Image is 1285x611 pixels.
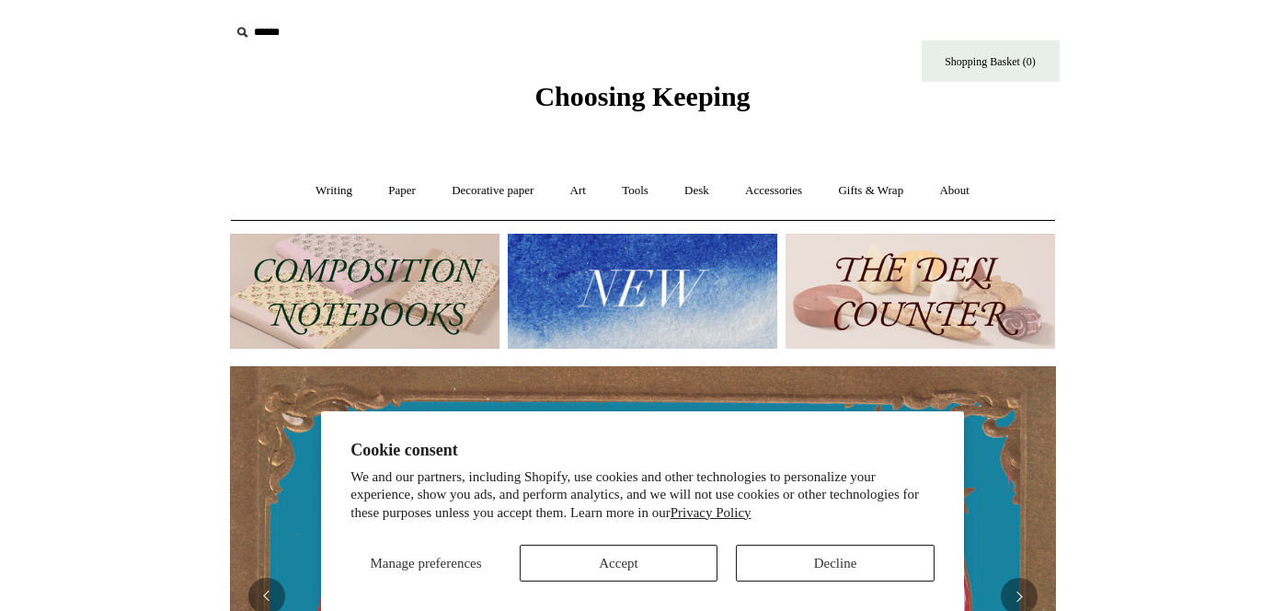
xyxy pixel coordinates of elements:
[299,167,369,215] a: Writing
[729,167,819,215] a: Accessories
[922,40,1060,82] a: Shopping Basket (0)
[534,96,750,109] a: Choosing Keeping
[923,167,986,215] a: About
[671,505,751,520] a: Privacy Policy
[350,441,935,460] h2: Cookie consent
[350,468,935,523] p: We and our partners, including Shopify, use cookies and other technologies to personalize your ex...
[230,234,499,349] img: 202302 Composition ledgers.jpg__PID:69722ee6-fa44-49dd-a067-31375e5d54ec
[520,545,718,582] button: Accept
[786,234,1055,349] img: The Deli Counter
[668,167,726,215] a: Desk
[350,545,501,582] button: Manage preferences
[736,545,935,582] button: Decline
[534,81,750,111] span: Choosing Keeping
[370,556,481,571] span: Manage preferences
[372,167,432,215] a: Paper
[435,167,550,215] a: Decorative paper
[554,167,602,215] a: Art
[605,167,665,215] a: Tools
[508,234,777,349] img: New.jpg__PID:f73bdf93-380a-4a35-bcfe-7823039498e1
[821,167,920,215] a: Gifts & Wrap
